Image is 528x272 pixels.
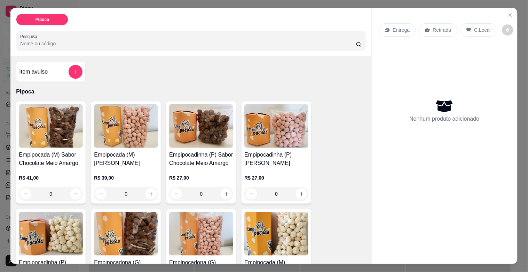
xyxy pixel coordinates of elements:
[94,212,158,256] img: product-image
[36,17,49,22] p: Pipoca
[94,151,158,167] h4: Empipocada (M) [PERSON_NAME]
[94,104,158,148] img: product-image
[246,188,257,199] button: decrease-product-quantity
[19,68,48,76] h4: Item avulso
[221,188,232,199] button: increase-product-quantity
[20,40,356,47] input: Pesquisa
[19,212,83,256] img: product-image
[244,174,308,181] p: R$ 27,00
[169,212,233,256] img: product-image
[19,104,83,148] img: product-image
[19,174,83,181] p: R$ 41,00
[20,188,31,199] button: decrease-product-quantity
[474,27,491,33] p: C.Local
[393,27,410,33] p: Entrega
[244,212,308,256] img: product-image
[169,104,233,148] img: product-image
[244,151,308,167] h4: Empipocadinha (P) [PERSON_NAME]
[16,88,365,96] p: Pipoca
[145,188,157,199] button: increase-product-quantity
[171,188,182,199] button: decrease-product-quantity
[433,27,451,33] p: Retirada
[169,174,233,181] p: R$ 27,00
[19,151,83,167] h4: Empipocada (M) Sabor Chocolate Meio Amargo
[244,104,308,148] img: product-image
[94,174,158,181] p: R$ 39,00
[169,151,233,167] h4: Empipocadinha (P) Sabor Chocolate Meio Amargo
[502,24,513,36] button: decrease-product-quantity
[20,33,40,39] label: Pesquisa
[410,115,480,123] p: Nenhum produto adicionado
[296,188,307,199] button: increase-product-quantity
[69,65,82,79] button: add-separate-item
[95,188,107,199] button: decrease-product-quantity
[505,9,516,21] button: Close
[70,188,81,199] button: increase-product-quantity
